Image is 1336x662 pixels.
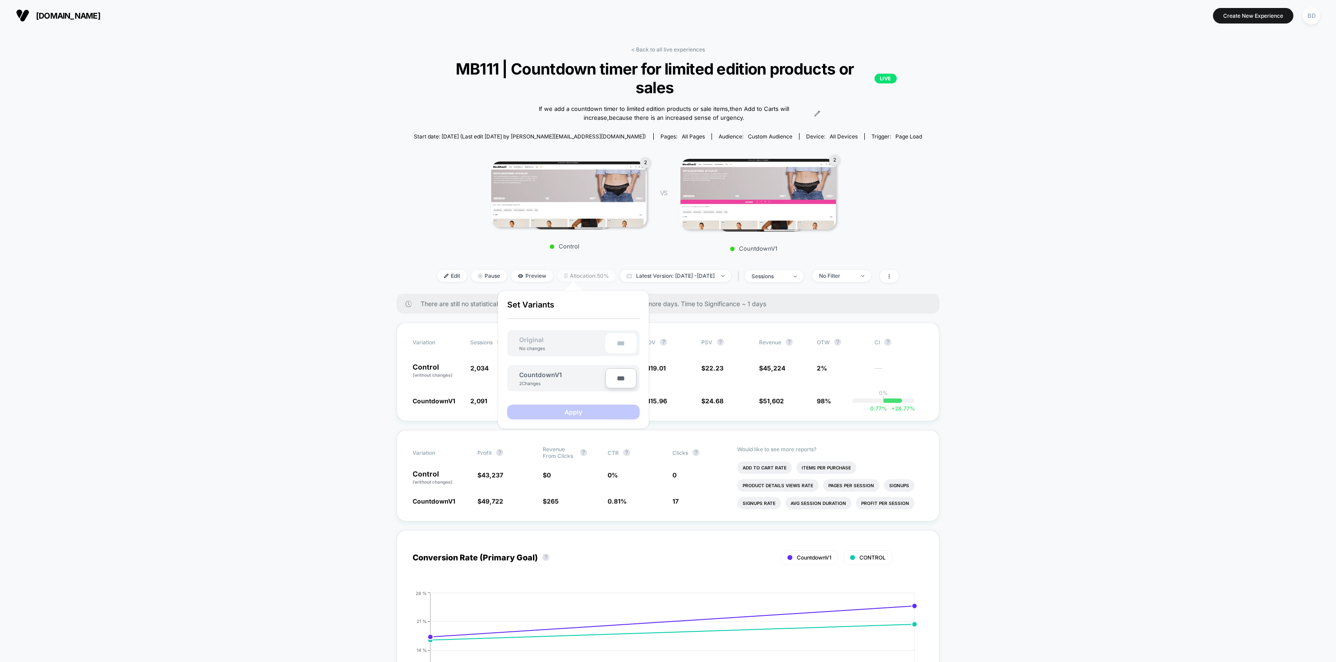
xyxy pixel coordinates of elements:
img: end [794,276,797,277]
span: + [891,405,895,412]
span: 265 [547,497,559,505]
span: Original [510,336,553,343]
li: Pages Per Session [823,479,879,492]
li: Add To Cart Rate [737,461,792,474]
span: 0 % [608,471,618,479]
p: Control [413,470,469,485]
button: ? [496,449,503,456]
tspan: 28 % [416,591,427,596]
span: Pause [471,270,507,282]
button: BD [1300,7,1323,25]
span: Profit [477,449,492,456]
span: 28.77 % [887,405,915,412]
tspan: 21 % [417,619,427,624]
span: Revenue [759,339,781,346]
span: $ [477,471,503,479]
span: Variation [413,446,461,459]
span: OTW [817,339,866,346]
span: 0.81 % [608,497,627,505]
span: VS [660,189,667,197]
button: ? [884,339,891,346]
span: 98% [817,397,831,405]
button: [DOMAIN_NAME] [13,8,103,23]
span: Edit [437,270,467,282]
img: rebalance [564,273,568,278]
img: Visually logo [16,9,29,22]
button: ? [692,449,700,456]
img: end [721,275,724,277]
span: (without changes) [413,372,453,378]
img: edit [444,274,449,278]
div: No changes [510,346,554,351]
button: ? [717,339,724,346]
span: 43,237 [481,471,503,479]
div: 2 [829,154,840,165]
span: CONTROL [859,554,886,561]
span: 45,224 [763,364,785,372]
span: If we add a countdown timer to limited edition products or sale items,then Add to Carts will incr... [516,105,812,122]
tspan: 14 % [417,648,427,653]
span: $ [477,497,503,505]
span: Allocation: 50% [557,270,616,282]
button: Create New Experience [1213,8,1293,24]
div: Trigger: [871,133,922,140]
span: 49,722 [481,497,503,505]
span: all pages [682,133,705,140]
span: 2,034 [470,364,489,372]
span: MB111 | Countdown timer for limited edition products or sales [439,59,897,97]
span: 24.68 [705,397,724,405]
span: $ [759,397,784,405]
span: Device: [799,133,864,140]
li: Profit Per Session [856,497,915,509]
div: BD [1303,7,1320,24]
span: CountdownV1 [519,371,562,378]
button: ? [542,554,549,561]
span: all devices [830,133,858,140]
span: Preview [511,270,553,282]
div: Audience: [719,133,792,140]
button: ? [834,339,841,346]
span: Page Load [895,133,922,140]
div: 2 [640,157,651,168]
a: < Back to all live experiences [631,46,705,53]
span: $ [543,497,559,505]
span: Variation [413,339,461,346]
img: Control main [491,162,647,227]
span: 51,602 [763,397,784,405]
div: Pages: [660,133,705,140]
span: CountdownV1 [797,554,831,561]
li: Signups Rate [737,497,781,509]
button: ? [660,339,667,346]
span: --- [875,366,923,378]
img: end [861,275,864,277]
p: Control [487,243,642,250]
p: LIVE [875,74,897,83]
span: PSV [701,339,712,346]
div: sessions [751,273,787,280]
span: Sessions [470,339,493,346]
img: CountdownV1 main [680,159,836,229]
span: CTR [608,449,619,456]
span: (without changes) [413,479,453,485]
p: | [883,396,884,403]
li: Product Details Views Rate [737,479,819,492]
p: Control [413,363,461,378]
span: $ [701,397,724,405]
button: ? [580,449,587,456]
span: Custom Audience [748,133,792,140]
p: Would like to see more reports? [737,446,923,453]
span: Latest Version: [DATE] - [DATE] [620,270,731,282]
span: CountdownV1 [413,497,455,505]
span: 2% [817,364,827,372]
p: 0% [879,390,888,396]
span: Clicks [672,449,688,456]
span: CI [875,339,923,346]
li: Signups [884,479,915,492]
span: 0 [547,471,551,479]
span: Revenue From Clicks [543,446,576,459]
span: 0.77 % [870,405,887,412]
button: ? [786,339,793,346]
span: 22.23 [705,364,724,372]
p: CountdownV1 [676,245,831,252]
span: $ [701,364,724,372]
